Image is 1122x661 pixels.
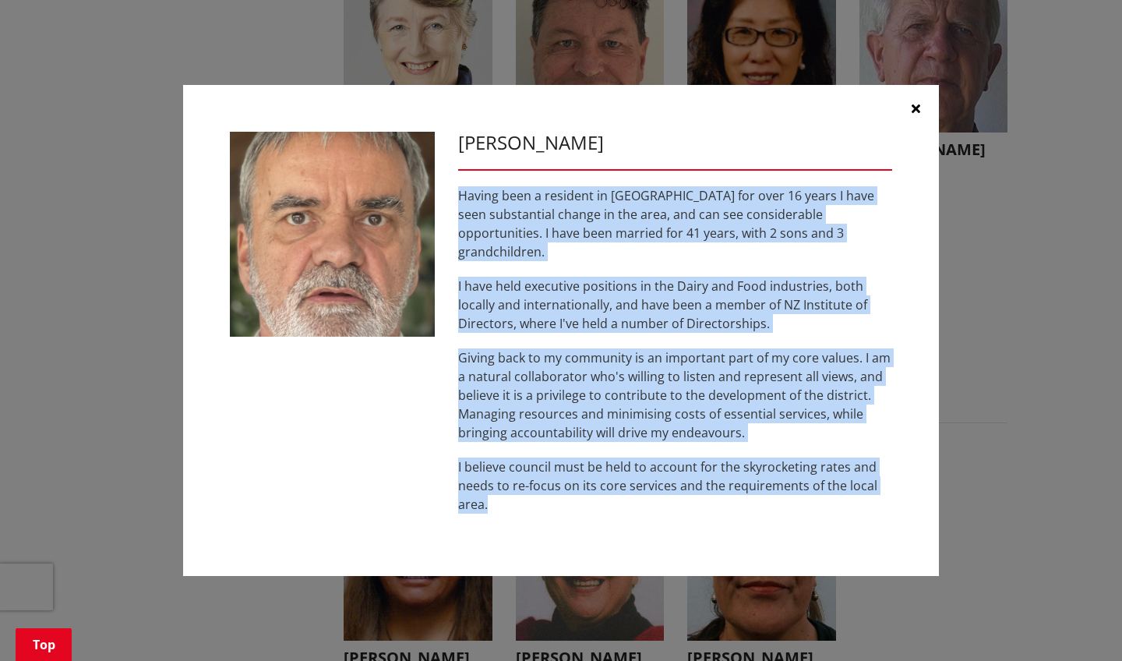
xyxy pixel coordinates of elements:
p: I believe council must be held to account for the skyrocketing rates and needs to re-focus on its... [458,458,892,514]
h3: [PERSON_NAME] [458,132,892,154]
a: Top [16,628,72,661]
p: Having been a resident in [GEOGRAPHIC_DATA] for over 16 years I have seen substantial change in t... [458,186,892,261]
p: Giving back to my community is an important part of my core values. I am a natural collaborator w... [458,348,892,442]
img: WO-W-TW__MANSON_M__dkdhr [230,132,435,337]
iframe: Messenger Launcher [1050,596,1106,652]
p: I have held executive positions in the Dairy and Food industries, both locally and internationall... [458,277,892,333]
